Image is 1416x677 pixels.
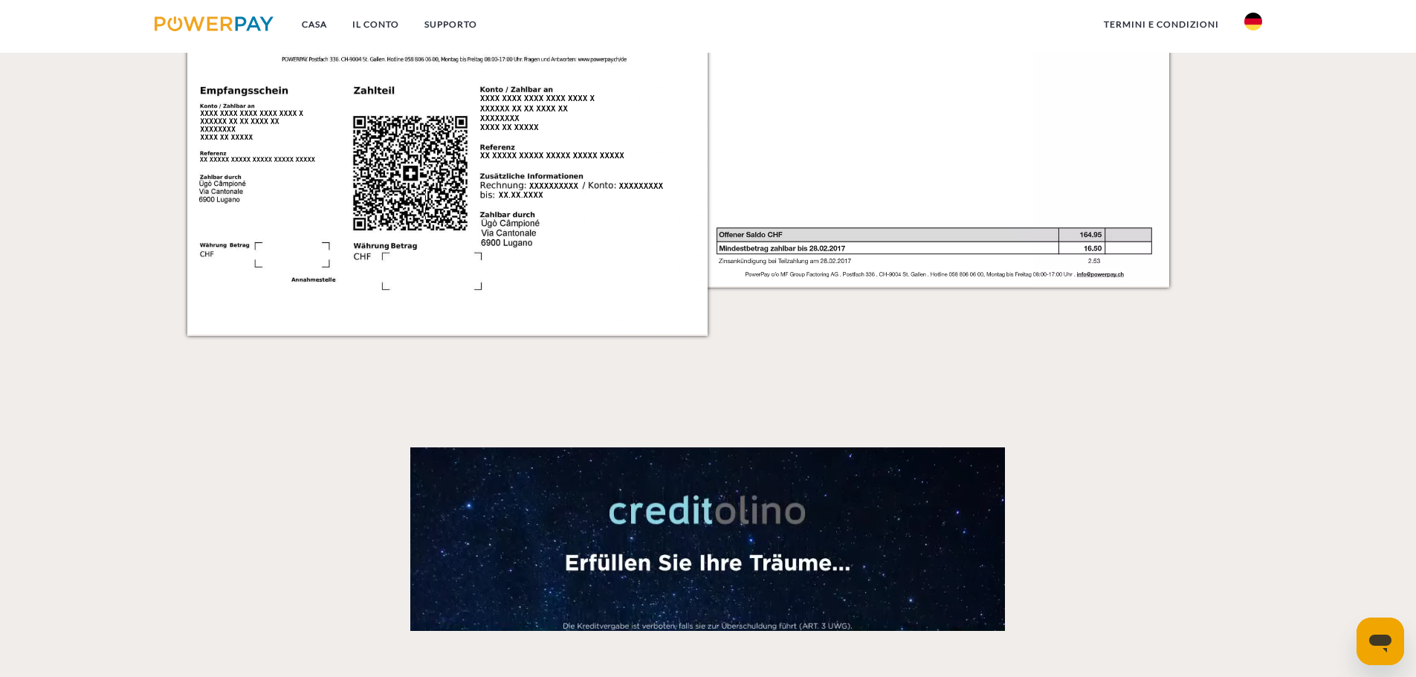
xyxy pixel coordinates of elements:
a: Immagine di fallback [187,447,1229,631]
font: Termini e Condizioni [1104,19,1219,30]
img: logo-powerpay.svg [155,16,274,31]
font: IL CONTO [352,19,399,30]
font: SUPPORTO [424,19,477,30]
iframe: Pulsante per aprire la finestra di messaggistica [1357,618,1404,665]
a: IL CONTO [340,11,412,38]
a: Casa [289,11,340,38]
a: Termini e Condizioni [1091,11,1232,38]
font: Casa [302,19,327,30]
a: SUPPORTO [412,11,490,38]
img: di [1244,13,1262,30]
